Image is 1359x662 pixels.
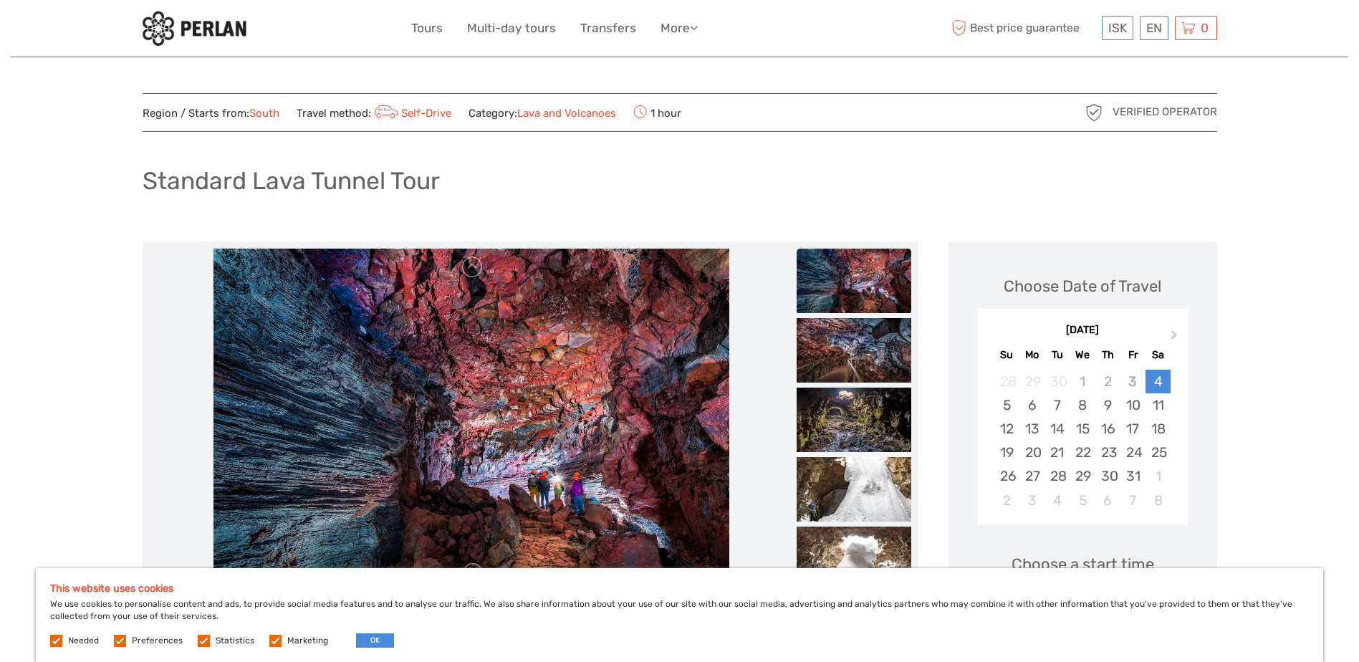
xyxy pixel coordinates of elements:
[994,370,1019,393] div: Not available Sunday, September 28th, 2025
[1095,370,1120,393] div: Not available Thursday, October 2nd, 2025
[797,388,911,452] img: b3160bbeaadf46f287b5e25d2d2cc7f8_slider_thumbnail.jpg
[1045,489,1070,512] div: Choose Tuesday, November 4th, 2025
[1045,417,1070,441] div: Choose Tuesday, October 14th, 2025
[994,441,1019,464] div: Choose Sunday, October 19th, 2025
[1045,393,1070,417] div: Choose Tuesday, October 7th, 2025
[797,457,911,522] img: c4959f27ceac4fe49e3d0c05ff8e7a5c_slider_thumbnail.jpg
[1120,464,1146,488] div: Choose Friday, October 31st, 2025
[132,635,183,647] label: Preferences
[143,11,246,46] img: 288-6a22670a-0f57-43d8-a107-52fbc9b92f2c_logo_small.jpg
[1146,489,1171,512] div: Choose Saturday, November 8th, 2025
[1095,417,1120,441] div: Choose Thursday, October 16th, 2025
[994,393,1019,417] div: Choose Sunday, October 5th, 2025
[1082,101,1105,124] img: verified_operator_grey_128.png
[143,106,279,121] span: Region / Starts from:
[1108,21,1127,35] span: ISK
[977,323,1188,338] div: [DATE]
[1070,441,1095,464] div: Choose Wednesday, October 22nd, 2025
[1120,393,1146,417] div: Choose Friday, October 10th, 2025
[1095,441,1120,464] div: Choose Thursday, October 23rd, 2025
[1019,464,1045,488] div: Choose Monday, October 27th, 2025
[1019,393,1045,417] div: Choose Monday, October 6th, 2025
[1045,370,1070,393] div: Not available Tuesday, September 30th, 2025
[1095,464,1120,488] div: Choose Thursday, October 30th, 2025
[517,107,616,120] a: Lava and Volcanoes
[216,635,254,647] label: Statistics
[249,107,279,120] a: South
[1120,441,1146,464] div: Choose Friday, October 24th, 2025
[994,417,1019,441] div: Choose Sunday, October 12th, 2025
[1045,464,1070,488] div: Choose Tuesday, October 28th, 2025
[213,249,729,593] img: 41f5e62ce45a49e3a9f6dd4b0403530a_main_slider.jpg
[1019,370,1045,393] div: Not available Monday, September 29th, 2025
[68,635,99,647] label: Needed
[981,370,1183,512] div: month 2025-10
[797,318,911,383] img: b7228e2475634bc7bc24cb83f3e6020f_slider_thumbnail.jpg
[797,527,911,591] img: 95c9160025bd412fb09f1233b7e6b674_slider_thumbnail.jpg
[1095,345,1120,365] div: Th
[1019,489,1045,512] div: Choose Monday, November 3rd, 2025
[371,107,452,120] a: Self-Drive
[1146,441,1171,464] div: Choose Saturday, October 25th, 2025
[1120,345,1146,365] div: Fr
[469,106,616,121] span: Category:
[994,345,1019,365] div: Su
[994,464,1019,488] div: Choose Sunday, October 26th, 2025
[1146,393,1171,417] div: Choose Saturday, October 11th, 2025
[1019,417,1045,441] div: Choose Monday, October 13th, 2025
[580,18,636,39] a: Transfers
[20,25,162,37] p: We're away right now. Please check back later!
[467,18,556,39] a: Multi-day tours
[1146,370,1171,393] div: Choose Saturday, October 4th, 2025
[1146,345,1171,365] div: Sa
[1146,464,1171,488] div: Choose Saturday, November 1st, 2025
[1012,553,1154,575] span: Choose a start time
[165,22,182,39] button: Open LiveChat chat widget
[1070,464,1095,488] div: Choose Wednesday, October 29th, 2025
[1045,441,1070,464] div: Choose Tuesday, October 21st, 2025
[949,16,1098,40] span: Best price guarantee
[1070,393,1095,417] div: Choose Wednesday, October 8th, 2025
[1113,105,1217,120] span: Verified Operator
[1095,393,1120,417] div: Choose Thursday, October 9th, 2025
[661,18,698,39] a: More
[1140,16,1168,40] div: EN
[1164,327,1187,350] button: Next Month
[1120,417,1146,441] div: Choose Friday, October 17th, 2025
[50,582,1309,595] h5: This website uses cookies
[1120,489,1146,512] div: Choose Friday, November 7th, 2025
[287,635,328,647] label: Marketing
[1199,21,1211,35] span: 0
[994,489,1019,512] div: Choose Sunday, November 2nd, 2025
[1019,441,1045,464] div: Choose Monday, October 20th, 2025
[356,633,394,648] button: OK
[797,249,911,313] img: 41f5e62ce45a49e3a9f6dd4b0403530a_slider_thumbnail.jpg
[297,102,452,123] span: Travel method:
[1004,275,1161,297] div: Choose Date of Travel
[1146,417,1171,441] div: Choose Saturday, October 18th, 2025
[36,568,1323,662] div: We use cookies to personalise content and ads, to provide social media features and to analyse ou...
[1045,345,1070,365] div: Tu
[1070,345,1095,365] div: We
[633,102,681,123] span: 1 hour
[1070,417,1095,441] div: Choose Wednesday, October 15th, 2025
[1120,370,1146,393] div: Not available Friday, October 3rd, 2025
[1070,489,1095,512] div: Choose Wednesday, November 5th, 2025
[1019,345,1045,365] div: Mo
[1095,489,1120,512] div: Choose Thursday, November 6th, 2025
[143,166,440,196] h1: Standard Lava Tunnel Tour
[411,18,443,39] a: Tours
[1070,370,1095,393] div: Not available Wednesday, October 1st, 2025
